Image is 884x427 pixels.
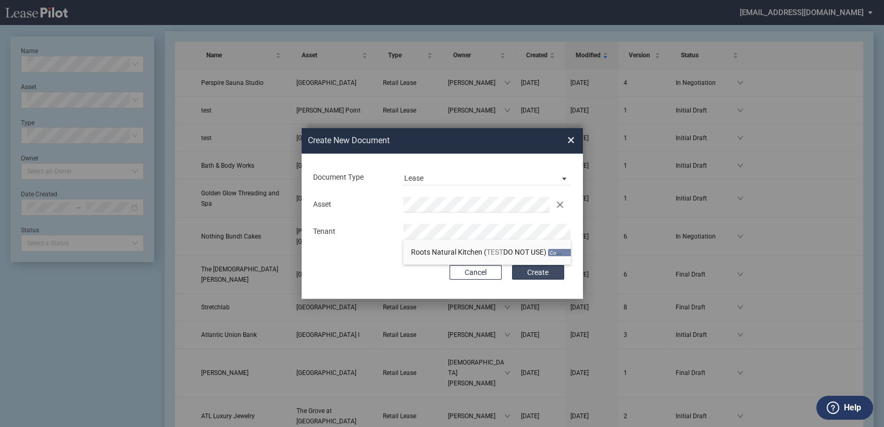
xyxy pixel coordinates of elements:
[844,401,861,415] label: Help
[512,265,564,280] button: Create
[307,227,397,237] div: Tenant
[567,132,575,149] span: ×
[307,172,397,183] div: Document Type
[307,199,397,210] div: Asset
[403,240,571,265] li: Roots Natural Kitchen (TESTDO NOT USE) Conformed Deal Available
[548,249,611,256] span: Conformed Deal Available
[411,248,546,256] span: Roots Natural Kitchen ( DO NOT USE)
[487,248,503,256] span: TEST
[404,174,424,182] div: Lease
[308,135,530,146] h2: Create New Document
[450,265,502,280] button: Cancel
[403,170,571,185] md-select: Document Type: Lease
[302,128,583,299] md-dialog: Create New ...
